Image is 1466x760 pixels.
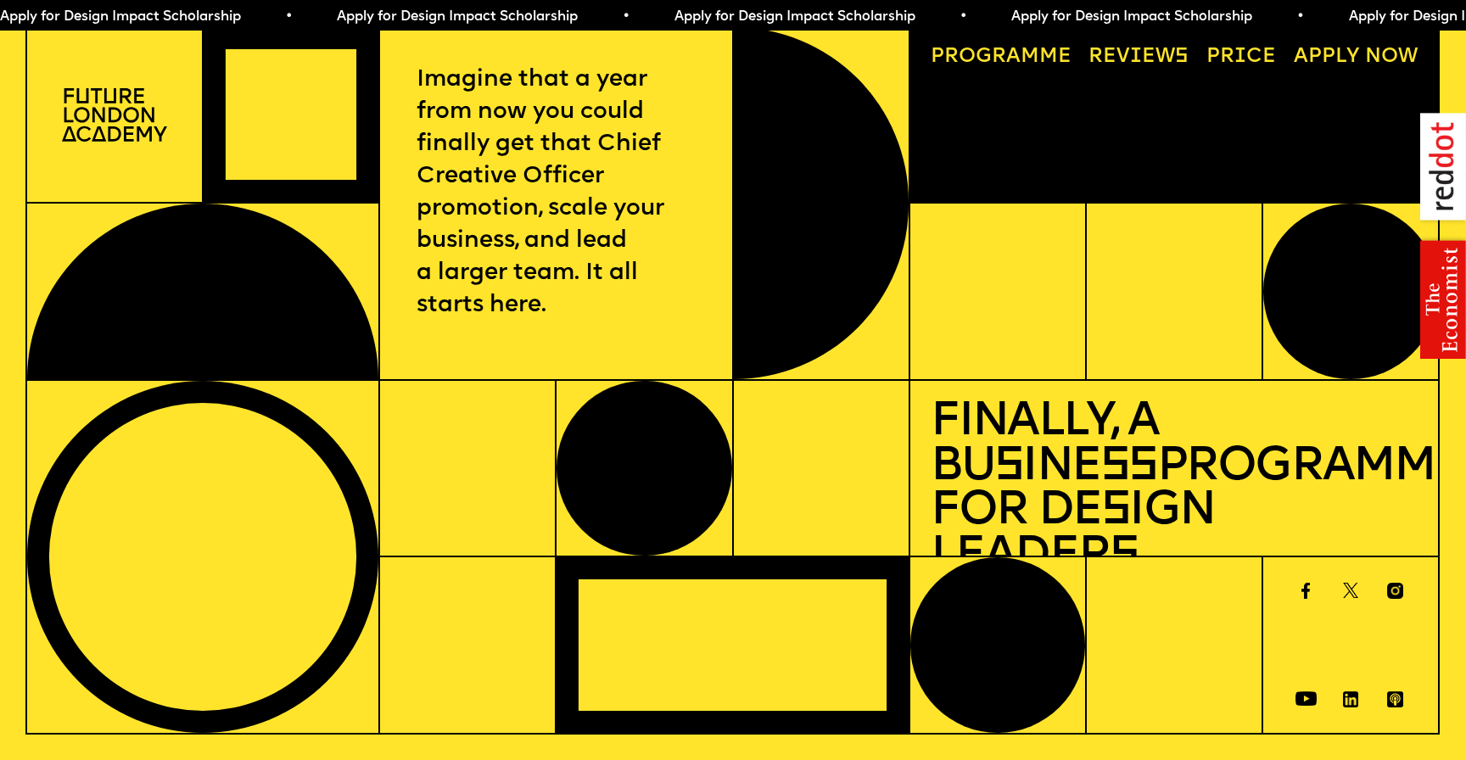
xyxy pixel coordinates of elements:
[622,10,629,24] span: •
[1006,47,1021,67] span: a
[1284,37,1428,78] a: Apply now
[994,444,1022,491] span: s
[1101,489,1129,535] span: s
[931,401,1418,579] h1: Finally, a Bu ine Programme for De ign Leader
[1294,47,1308,67] span: A
[1196,37,1286,78] a: Price
[960,10,967,24] span: •
[920,37,1082,78] a: Programme
[285,10,293,24] span: •
[1110,534,1138,580] span: s
[417,64,695,321] p: Imagine that a year from now you could finally get that Chief Creative Officer promotion, scale y...
[1078,37,1199,78] a: Reviews
[1100,444,1156,491] span: ss
[1296,10,1304,24] span: •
